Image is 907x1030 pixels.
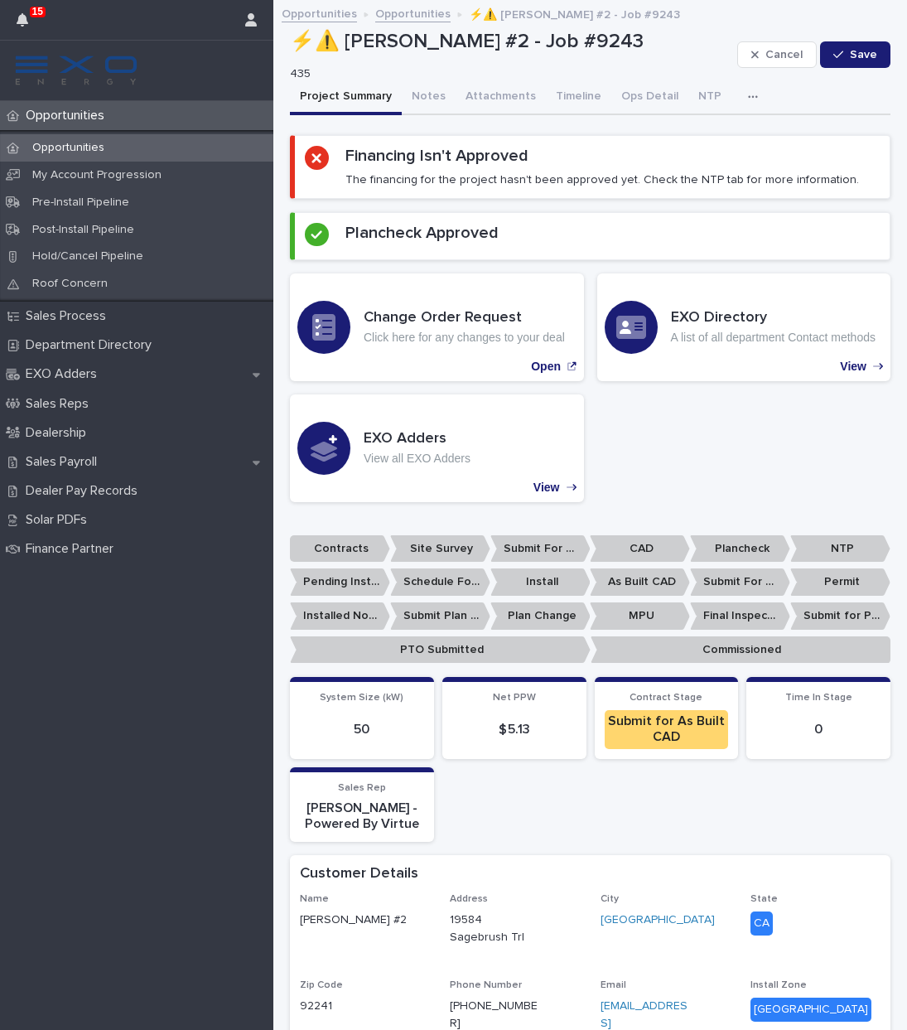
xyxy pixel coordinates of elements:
[364,331,565,345] p: Click here for any changes to your deal
[490,602,591,630] p: Plan Change
[390,568,490,596] p: Schedule For Install
[19,483,151,499] p: Dealer Pay Records
[850,49,877,60] span: Save
[605,710,729,748] div: Submit for As Built CAD
[19,366,110,382] p: EXO Adders
[450,912,540,946] p: 19584 Sagebrush Trl
[19,223,147,237] p: Post-Install Pipeline
[19,425,99,441] p: Dealership
[300,722,424,737] p: 50
[452,722,577,737] p: $ 5.13
[611,80,688,115] button: Ops Detail
[750,894,778,904] span: State
[290,67,724,81] p: 435
[490,568,591,596] p: Install
[840,360,866,374] p: View
[19,168,175,182] p: My Account Progression
[402,80,456,115] button: Notes
[19,454,110,470] p: Sales Payroll
[450,894,488,904] span: Address
[597,273,891,381] a: View
[450,1000,538,1029] a: [PHONE_NUMBER]
[300,865,418,883] h2: Customer Details
[688,80,731,115] button: NTP
[671,309,876,327] h3: EXO Directory
[364,309,565,327] h3: Change Order Request
[690,602,790,630] p: Final Inspection
[375,3,451,22] a: Opportunities
[290,273,584,381] a: Open
[456,80,546,115] button: Attachments
[750,980,807,990] span: Install Zone
[531,360,561,374] p: Open
[364,430,470,448] h3: EXO Adders
[19,337,165,353] p: Department Directory
[750,998,871,1022] div: [GEOGRAPHIC_DATA]
[290,602,390,630] p: Installed No Permit
[19,396,102,412] p: Sales Reps
[469,4,680,22] p: ⚡⚠️ [PERSON_NAME] #2 - Job #9243
[390,535,490,563] p: Site Survey
[601,894,619,904] span: City
[533,481,560,495] p: View
[290,636,591,664] p: PTO Submitted
[19,308,119,324] p: Sales Process
[591,636,891,664] p: Commissioned
[19,108,118,123] p: Opportunities
[290,394,584,502] a: View
[790,568,890,596] p: Permit
[737,41,817,68] button: Cancel
[13,54,139,87] img: FKS5r6ZBThi8E5hshIGi
[490,535,591,563] p: Submit For CAD
[756,722,880,737] p: 0
[17,10,38,40] div: 15
[390,602,490,630] p: Submit Plan Change
[590,535,690,563] p: CAD
[590,602,690,630] p: MPU
[19,512,100,528] p: Solar PDFs
[290,535,390,563] p: Contracts
[338,783,386,793] span: Sales Rep
[601,980,626,990] span: Email
[300,800,424,832] p: [PERSON_NAME] - Powered By Virtue
[590,568,690,596] p: As Built CAD
[345,223,499,243] h2: Plancheck Approved
[290,568,390,596] p: Pending Install Task
[765,49,803,60] span: Cancel
[690,535,790,563] p: Plancheck
[345,172,859,187] p: The financing for the project hasn't been approved yet. Check the NTP tab for more information.
[19,141,118,155] p: Opportunities
[300,998,430,1015] p: 92241
[630,693,702,703] span: Contract Stage
[19,196,142,210] p: Pre-Install Pipeline
[601,912,715,929] a: [GEOGRAPHIC_DATA]
[345,146,528,166] h2: Financing Isn't Approved
[19,249,157,264] p: Hold/Cancel Pipeline
[690,568,790,596] p: Submit For Permit
[820,41,890,68] button: Save
[671,331,876,345] p: A list of all department Contact methods
[282,3,357,22] a: Opportunities
[32,6,43,17] p: 15
[19,541,127,557] p: Finance Partner
[450,980,522,990] span: Phone Number
[785,693,852,703] span: Time In Stage
[300,912,430,929] p: [PERSON_NAME] #2
[790,535,890,563] p: NTP
[546,80,611,115] button: Timeline
[750,912,773,936] div: CA
[19,277,121,291] p: Roof Concern
[364,452,470,466] p: View all EXO Adders
[290,80,402,115] button: Project Summary
[290,30,731,54] p: ⚡⚠️ [PERSON_NAME] #2 - Job #9243
[300,980,343,990] span: Zip Code
[493,693,536,703] span: Net PPW
[300,894,329,904] span: Name
[790,602,890,630] p: Submit for PTO
[320,693,403,703] span: System Size (kW)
